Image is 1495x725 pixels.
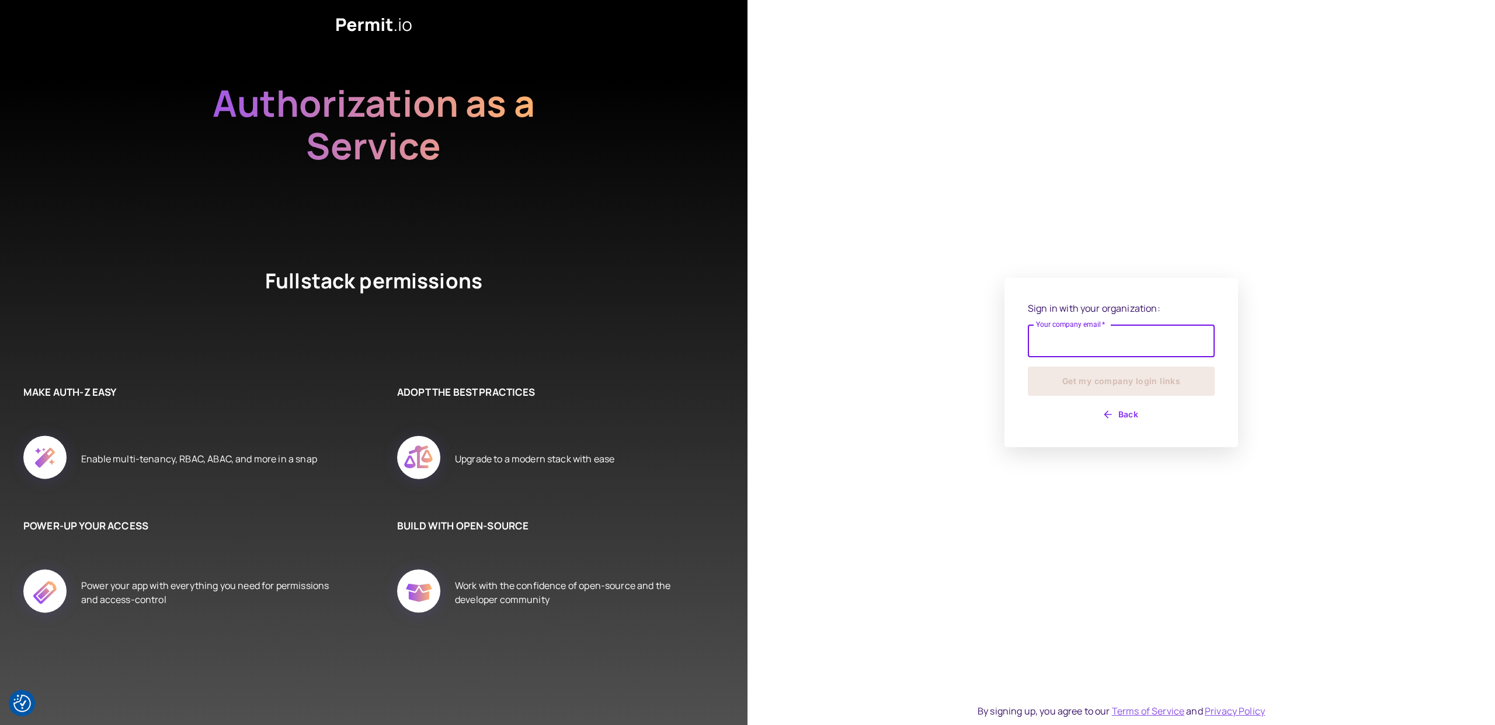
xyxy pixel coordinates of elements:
div: By signing up, you agree to our and [978,704,1265,718]
div: Upgrade to a modern stack with ease [455,423,614,495]
button: Consent Preferences [13,695,31,712]
img: Revisit consent button [13,695,31,712]
button: Get my company login links [1028,367,1215,396]
h6: MAKE AUTH-Z EASY [23,385,339,400]
div: Work with the confidence of open-source and the developer community [455,556,712,629]
a: Terms of Service [1112,705,1184,717]
label: Your company email [1036,319,1105,329]
div: Power your app with everything you need for permissions and access-control [81,556,339,629]
h2: Authorization as a Service [175,82,572,210]
h6: ADOPT THE BEST PRACTICES [397,385,712,400]
a: Privacy Policy [1205,705,1265,717]
h4: Fullstack permissions [222,267,526,338]
button: Back [1028,405,1215,424]
h6: BUILD WITH OPEN-SOURCE [397,518,712,534]
div: Enable multi-tenancy, RBAC, ABAC, and more in a snap [81,423,317,495]
h6: POWER-UP YOUR ACCESS [23,518,339,534]
p: Sign in with your organization: [1028,301,1215,315]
